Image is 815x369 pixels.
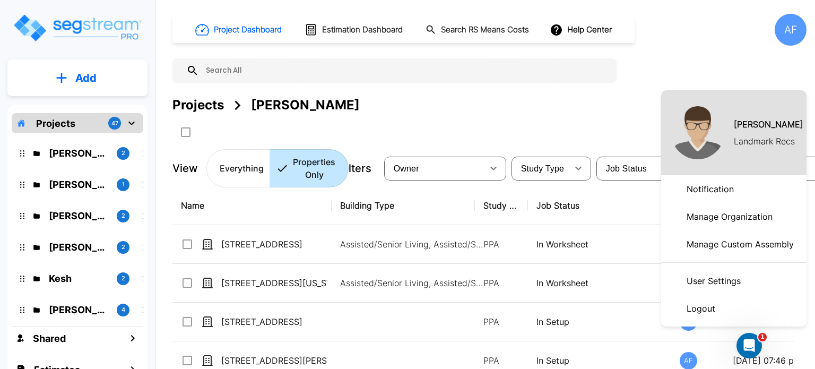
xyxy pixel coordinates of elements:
span: 1 [758,333,767,341]
img: Asher Fried [671,106,724,159]
h1: [PERSON_NAME] [734,118,803,131]
iframe: Intercom live chat [736,333,762,358]
p: Manage Organization [682,206,777,227]
p: Landmark Recs [734,135,795,148]
p: User Settings [682,270,745,291]
p: Notification [682,178,738,200]
p: Logout [682,298,719,319]
p: Manage Custom Assembly [682,234,798,255]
